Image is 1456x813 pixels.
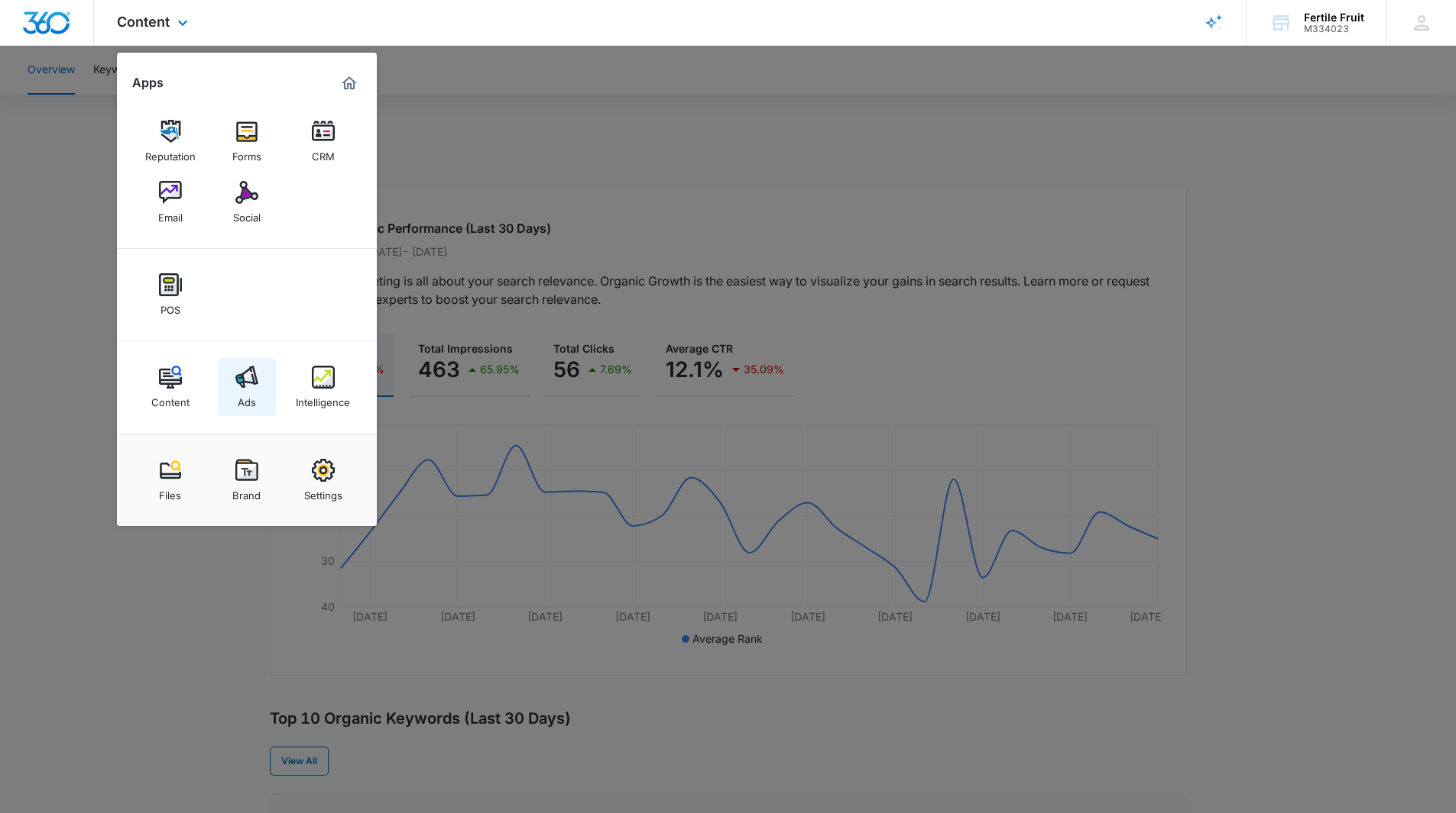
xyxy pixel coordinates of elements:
div: Email [158,204,183,224]
div: account id [1304,24,1364,34]
div: Brand [232,482,261,502]
div: Reputation [145,143,196,163]
div: Intelligence [296,389,350,408]
div: Settings [304,482,342,502]
a: Files [141,451,199,509]
div: Forms [232,143,261,163]
div: CRM [312,143,335,163]
span: Content [117,14,170,30]
a: CRM [294,112,352,170]
a: Settings [294,451,352,509]
div: Social [233,204,261,224]
a: Content [141,358,199,416]
h2: Apps [132,76,164,90]
a: Ads [218,358,276,416]
div: POS [161,296,180,316]
div: account name [1304,11,1364,24]
a: Reputation [141,112,199,170]
a: POS [141,266,199,324]
a: Marketing 360® Dashboard [337,71,362,95]
div: Ads [238,389,256,408]
a: Brand [218,451,276,509]
a: Social [218,173,276,231]
div: Content [151,389,190,408]
div: Files [159,482,181,502]
a: Intelligence [294,358,352,416]
a: Forms [218,112,276,170]
a: Email [141,173,199,231]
